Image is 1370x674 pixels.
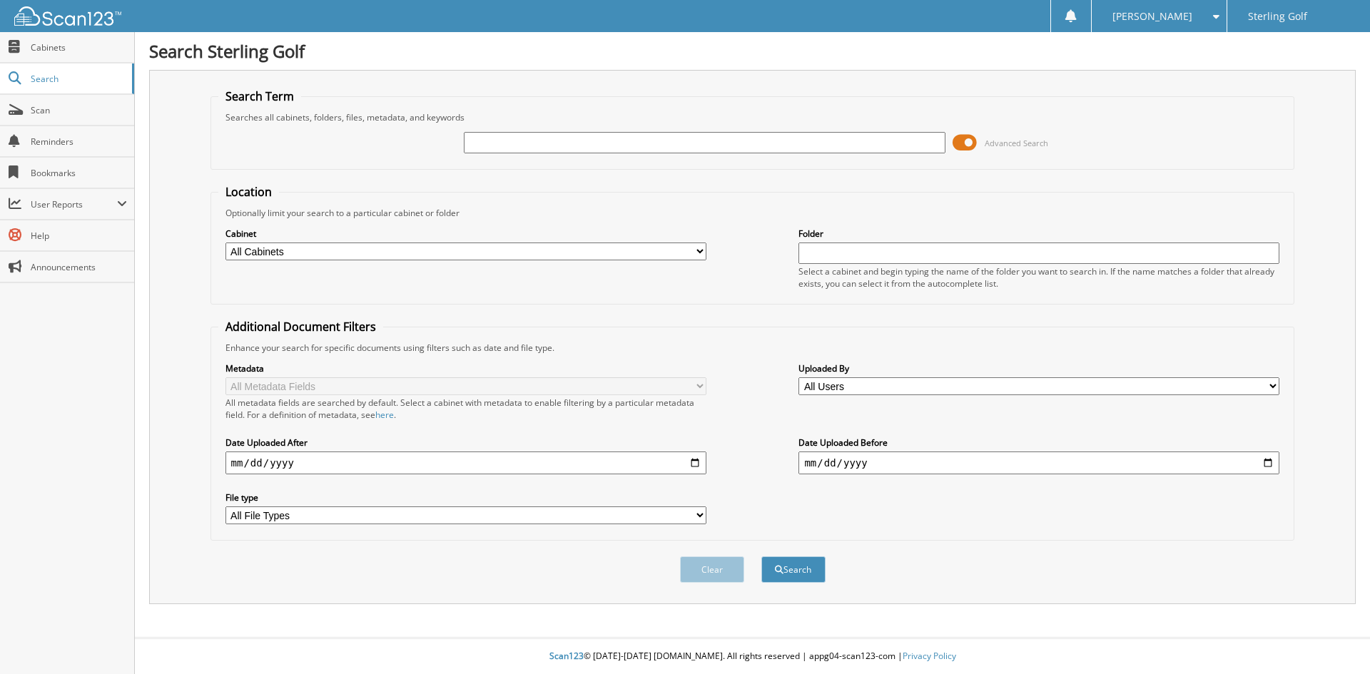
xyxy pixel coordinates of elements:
span: [PERSON_NAME] [1112,12,1192,21]
span: User Reports [31,198,117,210]
button: Clear [680,556,744,583]
span: Advanced Search [985,138,1048,148]
div: All metadata fields are searched by default. Select a cabinet with metadata to enable filtering b... [225,397,706,421]
legend: Search Term [218,88,301,104]
span: Cabinets [31,41,127,53]
button: Search [761,556,826,583]
label: Metadata [225,362,706,374]
div: © [DATE]-[DATE] [DOMAIN_NAME]. All rights reserved | appg04-scan123-com | [135,639,1370,674]
span: Sterling Golf [1248,12,1307,21]
h1: Search Sterling Golf [149,39,1356,63]
span: Scan123 [549,650,584,662]
label: Uploaded By [798,362,1279,374]
div: Select a cabinet and begin typing the name of the folder you want to search in. If the name match... [798,265,1279,290]
label: Date Uploaded Before [798,436,1279,449]
a: here [375,409,394,421]
label: Folder [798,228,1279,240]
div: Enhance your search for specific documents using filters such as date and file type. [218,342,1287,354]
legend: Location [218,184,279,200]
span: Bookmarks [31,167,127,179]
span: Help [31,230,127,242]
label: File type [225,491,706,504]
span: Search [31,73,125,85]
div: Searches all cabinets, folders, files, metadata, and keywords [218,111,1287,123]
span: Announcements [31,261,127,273]
a: Privacy Policy [903,650,956,662]
input: end [798,451,1279,474]
span: Reminders [31,136,127,148]
img: scan123-logo-white.svg [14,6,121,26]
span: Scan [31,104,127,116]
legend: Additional Document Filters [218,319,383,335]
label: Cabinet [225,228,706,240]
input: start [225,451,706,474]
label: Date Uploaded After [225,436,706,449]
div: Optionally limit your search to a particular cabinet or folder [218,207,1287,219]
